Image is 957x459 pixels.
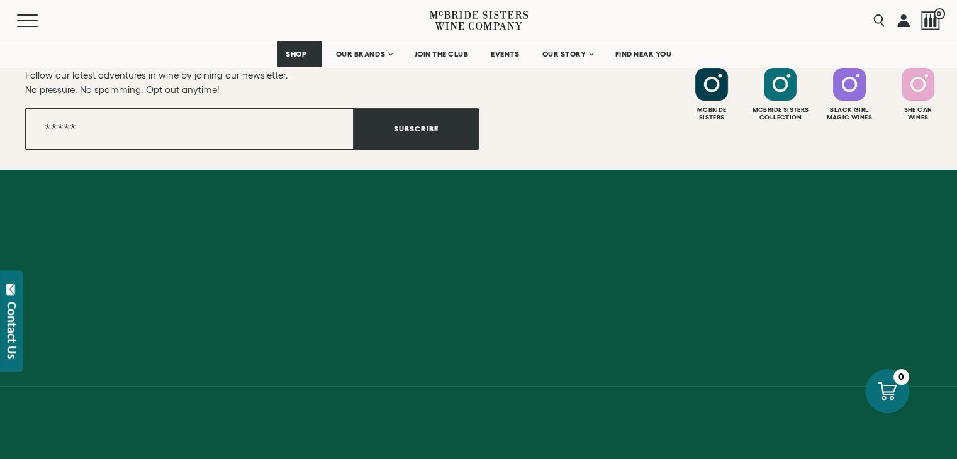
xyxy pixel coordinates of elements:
input: Email [25,108,354,150]
div: She Can Wines [885,106,951,121]
a: OUR BRANDS [328,41,400,67]
button: Subscribe [354,108,479,150]
div: Contact Us [6,302,18,359]
span: OUR STORY [542,50,586,58]
a: Follow SHE CAN Wines on Instagram She CanWines [885,68,951,121]
div: Mcbride Sisters Collection [747,106,813,121]
span: EVENTS [491,50,519,58]
span: JOIN THE CLUB [415,50,469,58]
a: FIND NEAR YOU [607,41,680,67]
a: SHOP [277,41,322,67]
span: 0 [934,8,945,19]
button: Mobile Menu Trigger [17,14,62,27]
p: Follow our latest adventures in wine by joining our newsletter. No pressure. No spamming. Opt out... [25,68,479,97]
a: Follow McBride Sisters on Instagram McbrideSisters [679,68,744,121]
div: Mcbride Sisters [679,106,744,121]
div: 0 [893,369,909,385]
a: OUR STORY [534,41,601,67]
div: Black Girl Magic Wines [817,106,882,121]
a: EVENTS [483,41,527,67]
span: SHOP [286,50,307,58]
a: JOIN THE CLUB [406,41,477,67]
a: Follow McBride Sisters Collection on Instagram Mcbride SistersCollection [747,68,813,121]
a: Follow Black Girl Magic Wines on Instagram Black GirlMagic Wines [817,68,882,121]
span: FIND NEAR YOU [615,50,672,58]
span: OUR BRANDS [336,50,385,58]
